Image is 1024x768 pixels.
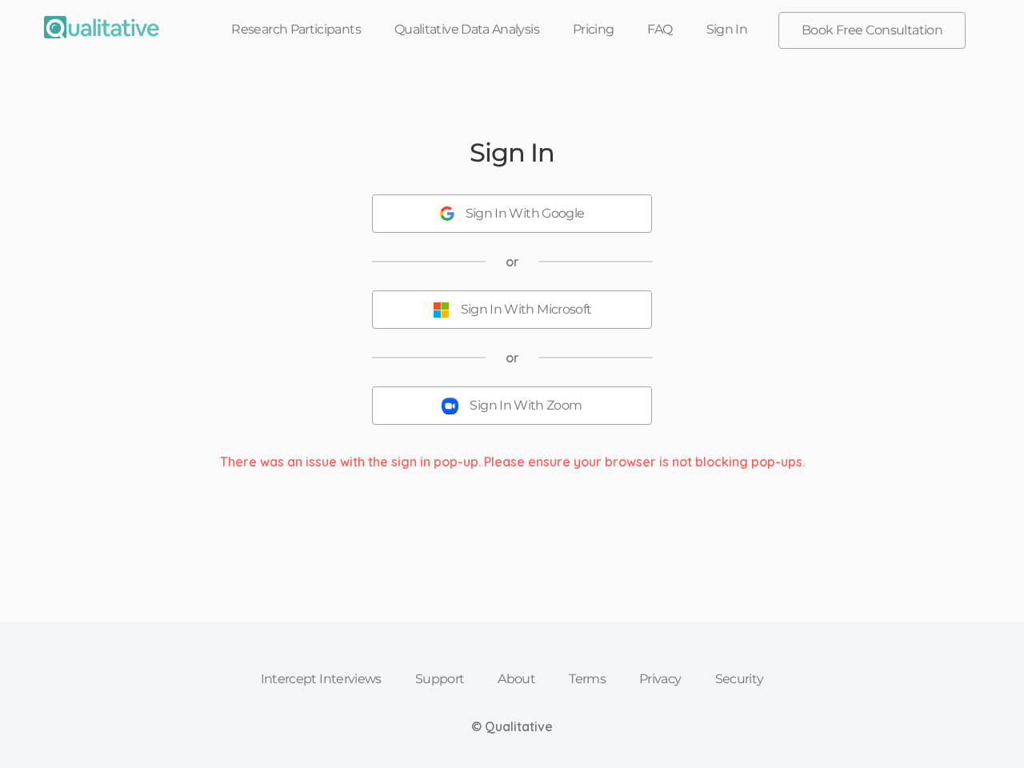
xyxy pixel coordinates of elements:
a: Privacy [622,662,698,697]
a: FAQ [630,12,689,47]
button: Sign In With Google [372,194,652,233]
img: Sign In With Microsoft [433,302,450,318]
button: Sign In With Zoom [372,386,652,425]
a: Research Participants [214,12,378,47]
img: Sign In With Zoom [442,398,458,414]
div: There was an issue with the sign in pop-up. Please ensure your browser is not blocking pop-ups. [208,453,817,471]
a: Sign In [690,12,765,47]
a: Support [398,662,482,697]
a: Security [698,662,781,697]
a: Pricing [556,12,631,47]
span: or [506,253,519,271]
h2: Sign In [470,138,554,166]
iframe: Chat Widget [944,691,1024,768]
img: Qualitative [44,16,159,38]
a: Book Free Consultation [779,13,965,48]
a: About [481,662,552,697]
a: Terms [552,662,622,697]
div: Sign In With Zoom [470,397,582,415]
a: Qualitative Data Analysis [378,12,556,47]
img: Sign In With Google [440,206,454,221]
span: or [506,349,519,367]
div: Sign In With Google [466,205,585,223]
div: Sign In With Microsoft [461,301,592,319]
div: © Qualitative [471,718,553,736]
button: Sign In With Microsoft [372,290,652,329]
a: Intercept Interviews [244,662,398,697]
